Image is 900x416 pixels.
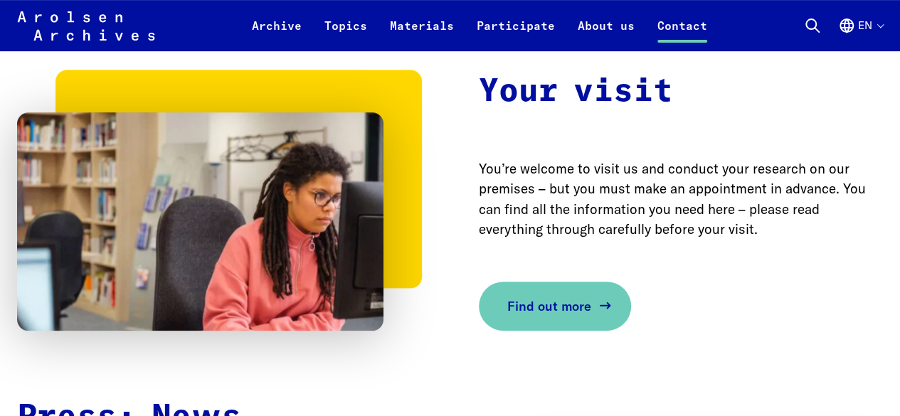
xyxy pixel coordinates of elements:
[240,9,719,43] nav: Primary
[507,297,591,316] span: Find out more
[313,17,378,51] a: Topics
[566,17,646,51] a: About us
[479,76,673,108] strong: Your visit
[479,282,631,331] a: Find out more
[465,17,566,51] a: Participate
[378,17,465,51] a: Materials
[479,159,884,240] p: You’re welcome to visit us and conduct your research on our premises – but you must make an appoi...
[240,17,313,51] a: Archive
[838,17,883,51] button: English, language selection
[646,17,719,51] a: Contact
